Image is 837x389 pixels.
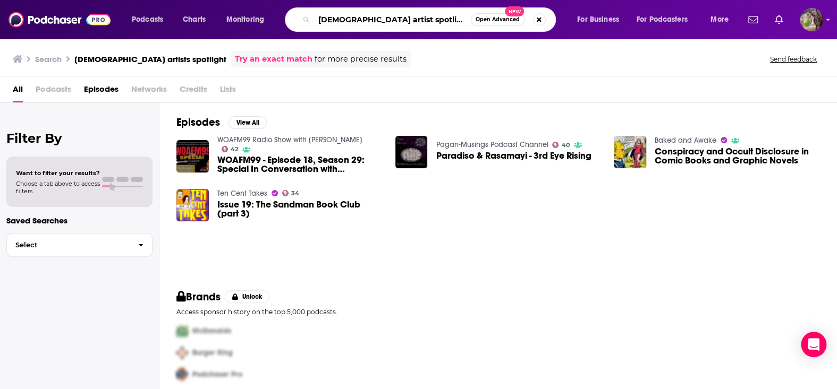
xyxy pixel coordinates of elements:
[744,11,762,29] a: Show notifications dropdown
[16,169,100,177] span: Want to filter your results?
[217,155,383,174] span: WOAFM99 - Episode 18, Season 29: Special In Conversation with Breakthrough Artist [PERSON_NAME]
[801,332,826,357] div: Open Intercom Messenger
[505,6,524,16] span: New
[180,81,207,102] span: Credits
[800,8,823,31] button: Show profile menu
[222,146,239,152] a: 42
[176,116,220,129] h2: Episodes
[800,8,823,31] img: User Profile
[183,12,206,27] span: Charts
[235,53,312,65] a: Try an exact match
[217,200,383,218] a: Issue 19: The Sandman Book Club (part 3)
[315,53,407,65] span: for more precise results
[172,364,192,385] img: Third Pro Logo
[35,54,62,64] h3: Search
[36,81,71,102] span: Podcasts
[16,180,100,195] span: Choose a tab above to access filters.
[562,143,570,148] span: 40
[217,189,267,198] a: Ten Cent Takes
[74,54,226,64] h3: [DEMOGRAPHIC_DATA] artists spotlight
[771,11,787,29] a: Show notifications dropdown
[176,11,212,28] a: Charts
[7,241,130,248] span: Select
[614,136,646,168] img: Conspiracy and Occult Disclosure in Comic Books and Graphic Novels
[226,12,264,27] span: Monitoring
[577,12,619,27] span: For Business
[219,11,278,28] button: open menu
[291,191,299,196] span: 34
[570,11,632,28] button: open menu
[552,142,570,148] a: 40
[395,136,428,168] img: Paradiso & Rasamayi - 3rd Eye Rising
[217,155,383,174] a: WOAFM99 - Episode 18, Season 29: Special In Conversation with Breakthrough Artist Joseph Pagano
[800,8,823,31] span: Logged in as MSanz
[176,308,820,316] p: Access sponsor history on the top 5,000 podcasts.
[6,215,153,226] p: Saved Searches
[314,11,471,28] input: Search podcasts, credits, & more...
[637,12,688,27] span: For Podcasters
[295,7,566,32] div: Search podcasts, credits, & more...
[231,147,238,152] span: 42
[436,151,591,160] a: Paradiso & Rasamayi - 3rd Eye Rising
[176,189,209,221] img: Issue 19: The Sandman Book Club (part 3)
[132,12,163,27] span: Podcasts
[124,11,177,28] button: open menu
[6,233,153,257] button: Select
[192,326,231,335] span: McDonalds
[176,116,267,129] a: EpisodesView All
[192,370,242,379] span: Podchaser Pro
[6,131,153,146] h2: Filter By
[84,81,119,102] a: Episodes
[225,290,270,303] button: Unlock
[767,55,820,64] button: Send feedback
[703,11,742,28] button: open menu
[131,81,167,102] span: Networks
[630,11,703,28] button: open menu
[471,13,525,26] button: Open AdvancedNew
[655,136,716,145] a: Baked and Awake
[172,342,192,364] img: Second Pro Logo
[220,81,236,102] span: Lists
[176,290,221,304] h2: Brands
[711,12,729,27] span: More
[655,147,820,165] a: Conspiracy and Occult Disclosure in Comic Books and Graphic Novels
[176,140,209,172] img: WOAFM99 - Episode 18, Season 29: Special In Conversation with Breakthrough Artist Joseph Pagano
[217,135,362,144] a: WOAFM99 Radio Show with Oliver Sean
[229,116,267,129] button: View All
[13,81,23,102] a: All
[9,10,111,30] img: Podchaser - Follow, Share and Rate Podcasts
[436,140,548,149] a: Pagan-Musings Podcast Channel
[172,320,192,342] img: First Pro Logo
[282,190,300,196] a: 34
[192,348,233,357] span: Burger King
[476,17,520,22] span: Open Advanced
